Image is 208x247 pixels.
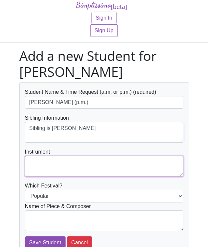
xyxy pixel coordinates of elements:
[25,148,183,177] div: Instrument
[111,3,127,11] sub: [beta]
[25,88,183,109] div: Student Name & Time Request (a.m. or p.m.) (required)
[92,12,117,24] a: Sign In
[25,114,183,143] div: Sibling Information
[25,202,183,231] div: Name of Piece & Composer
[19,48,189,80] h1: Add a new Student for [PERSON_NAME]
[90,24,118,37] a: Sign Up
